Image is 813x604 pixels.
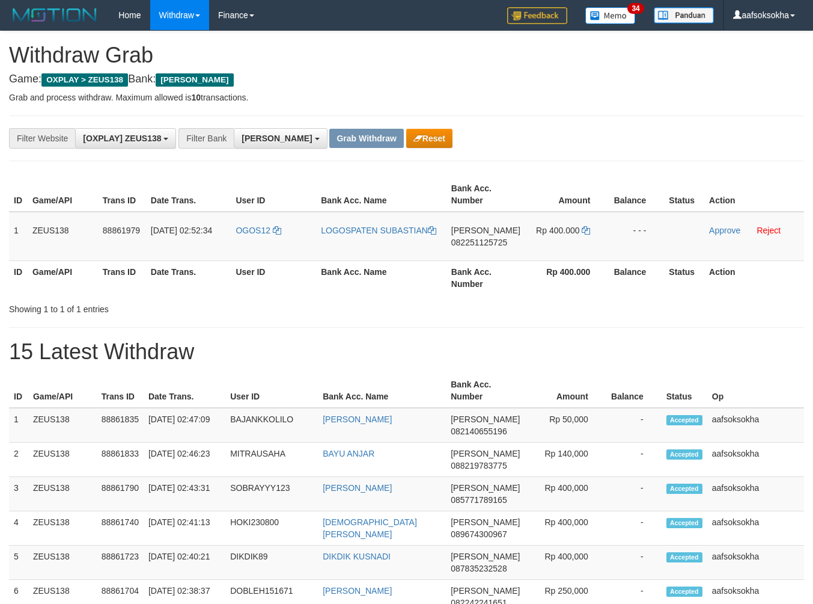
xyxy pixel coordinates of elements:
span: [PERSON_NAME] [451,483,520,493]
span: Copy 089674300967 to clipboard [451,529,507,539]
td: aafsoksokha [707,477,804,511]
th: Status [664,177,704,212]
td: 88861740 [97,511,144,546]
span: [PERSON_NAME] [242,134,312,143]
td: - [606,443,662,477]
td: [DATE] 02:43:31 [144,477,225,511]
span: [PERSON_NAME] [451,552,520,561]
img: MOTION_logo.png [9,6,100,24]
th: Status [664,260,704,295]
a: LOGOSPATEN SUBASTIAN [321,226,436,235]
span: [PERSON_NAME] [451,449,520,458]
th: Date Trans. [144,374,225,408]
th: ID [9,177,28,212]
td: 1 [9,212,28,261]
span: Accepted [666,415,702,425]
td: ZEUS138 [28,408,97,443]
td: [DATE] 02:40:21 [144,546,225,580]
button: Grab Withdraw [329,129,403,148]
span: Accepted [666,484,702,494]
th: User ID [225,374,318,408]
td: ZEUS138 [28,511,97,546]
td: MITRAUSAHA [225,443,318,477]
th: Amount [525,374,606,408]
a: BAYU ANJAR [323,449,374,458]
span: [PERSON_NAME] [451,226,520,235]
span: Copy 082251125725 to clipboard [451,238,507,247]
span: [OXPLAY] ZEUS138 [83,134,161,143]
div: Filter Bank [178,128,234,149]
a: [PERSON_NAME] [323,586,392,596]
th: Amount [525,177,608,212]
td: 1 [9,408,28,443]
button: [OXPLAY] ZEUS138 [75,128,176,149]
a: Approve [709,226,740,235]
span: Copy 087835232528 to clipboard [451,564,507,573]
td: aafsoksokha [707,408,804,443]
td: [DATE] 02:41:13 [144,511,225,546]
th: Action [704,177,804,212]
a: [DEMOGRAPHIC_DATA][PERSON_NAME] [323,517,417,539]
td: 88861790 [97,477,144,511]
td: 88861833 [97,443,144,477]
td: - [606,511,662,546]
span: [PERSON_NAME] [451,414,520,424]
td: aafsoksokha [707,511,804,546]
td: 88861723 [97,546,144,580]
th: Bank Acc. Number [446,177,525,212]
div: Filter Website [9,128,75,149]
img: Button%20Memo.svg [585,7,636,24]
a: [PERSON_NAME] [323,483,392,493]
th: Balance [606,374,662,408]
td: 3 [9,477,28,511]
td: 88861835 [97,408,144,443]
div: Showing 1 to 1 of 1 entries [9,298,330,315]
td: aafsoksokha [707,546,804,580]
h1: 15 Latest Withdraw [9,340,804,364]
th: ID [9,260,28,295]
th: User ID [231,260,316,295]
td: HOKI230800 [225,511,318,546]
th: Rp 400.000 [525,260,608,295]
th: Trans ID [98,177,146,212]
th: User ID [231,177,316,212]
span: [PERSON_NAME] [451,517,520,527]
th: Balance [608,177,664,212]
th: Bank Acc. Number [446,260,525,295]
th: Game/API [28,374,97,408]
img: panduan.png [654,7,714,23]
td: ZEUS138 [28,443,97,477]
th: Bank Acc. Number [446,374,525,408]
th: Game/API [28,177,98,212]
td: - - - [608,212,664,261]
td: - [606,408,662,443]
h4: Game: Bank: [9,73,804,85]
span: Rp 400.000 [536,226,579,235]
th: Bank Acc. Name [316,260,446,295]
td: BAJANKKOLILO [225,408,318,443]
td: ZEUS138 [28,546,97,580]
span: Accepted [666,449,702,460]
a: OGOS12 [236,226,281,235]
th: Date Trans. [146,260,231,295]
a: Reject [757,226,781,235]
span: Accepted [666,552,702,562]
span: OXPLAY > ZEUS138 [41,73,128,87]
th: Game/API [28,260,98,295]
span: Copy 088219783775 to clipboard [451,461,507,470]
td: Rp 50,000 [525,408,606,443]
span: [PERSON_NAME] [156,73,233,87]
td: - [606,546,662,580]
button: [PERSON_NAME] [234,128,327,149]
td: ZEUS138 [28,212,98,261]
th: Trans ID [98,260,146,295]
th: Date Trans. [146,177,231,212]
td: 4 [9,511,28,546]
td: SOBRAYYY123 [225,477,318,511]
a: DIKDIK KUSNADI [323,552,391,561]
strong: 10 [191,93,201,102]
td: ZEUS138 [28,477,97,511]
td: [DATE] 02:46:23 [144,443,225,477]
span: Copy 082140655196 to clipboard [451,427,507,436]
th: Bank Acc. Name [316,177,446,212]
